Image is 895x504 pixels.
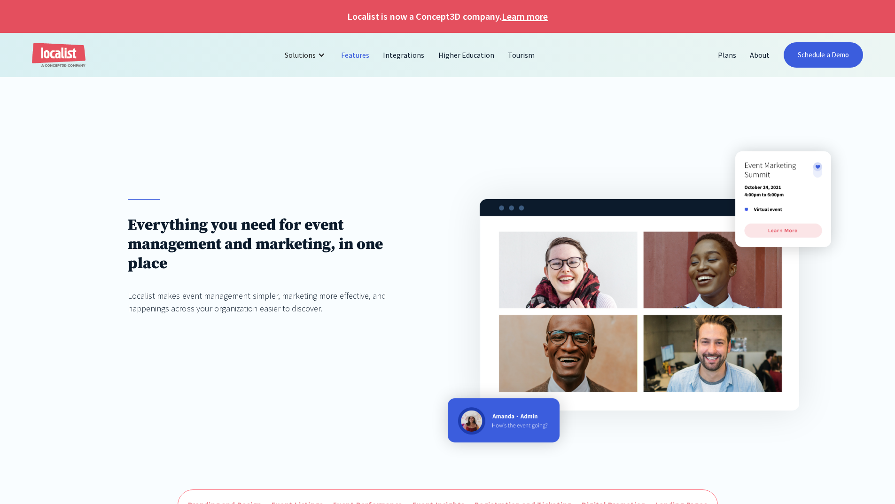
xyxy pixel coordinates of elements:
[335,44,376,66] a: Features
[784,42,863,68] a: Schedule a Demo
[285,49,316,61] div: Solutions
[128,216,415,273] h1: Everything you need for event management and marketing, in one place
[278,44,335,66] div: Solutions
[743,44,777,66] a: About
[501,44,542,66] a: Tourism
[711,44,743,66] a: Plans
[376,44,431,66] a: Integrations
[32,43,86,68] a: home
[502,9,548,23] a: Learn more
[128,289,415,315] div: Localist makes event management simpler, marketing more effective, and happenings across your org...
[432,44,502,66] a: Higher Education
